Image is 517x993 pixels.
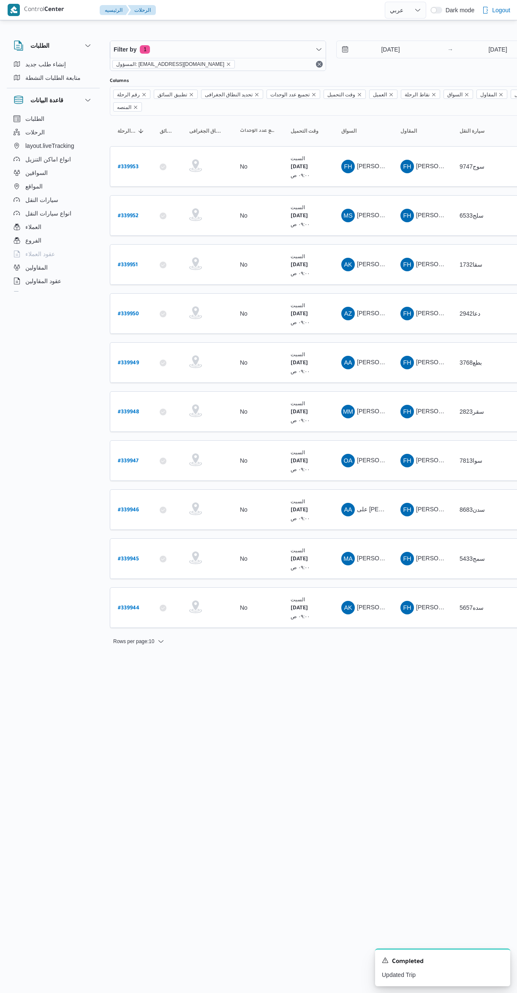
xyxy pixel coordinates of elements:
a: #339945 [118,553,139,565]
span: المقاول [480,90,497,99]
span: العميل [373,90,387,99]
span: المسؤول: mostafa.elrouby@illa.com.eg [112,60,235,68]
span: OA [344,454,353,467]
b: [DATE] [291,557,308,562]
b: [DATE] [291,606,308,611]
span: سقر2823 [460,408,484,415]
iframe: chat widget [8,959,35,985]
small: السبت [291,254,305,259]
b: # 339952 [118,213,139,219]
div: No [240,212,248,219]
a: #339944 [118,602,139,614]
button: Remove السواق from selection in this group [464,92,469,97]
span: الطلبات [25,114,44,124]
button: عقود المقاولين [10,274,96,288]
div: Muhammad Ahmad Shathlai Ahmad [341,552,355,565]
small: ٠٩:٠٠ ص [291,270,310,276]
b: [DATE] [291,164,308,170]
span: FH [403,601,411,614]
button: Remove المنصه from selection in this group [133,105,138,110]
b: [DATE] [291,311,308,317]
button: المقاول [397,124,448,138]
span: FH [403,356,411,369]
div: Omar Alsaid Ahmad Muhammad Alsaid [341,454,355,467]
span: [PERSON_NAME]ه تربو [416,163,479,169]
button: Remove نقاط الرحلة from selection in this group [431,92,436,97]
span: المقاول [400,128,417,134]
small: ٠٩:٠٠ ص [291,172,310,178]
button: سيارات النقل [10,193,96,207]
span: تطبيق السائق [158,90,187,99]
button: Remove وقت التحميل from selection in this group [357,92,362,97]
button: Logout [479,2,514,19]
div: No [240,457,248,464]
span: وقت التحميل [327,90,355,99]
b: # 339953 [118,164,139,170]
div: Ftha Hassan Jlal Abo Alhassan Shrkah Trabo [400,454,414,467]
span: [PERSON_NAME][DATE] [357,604,424,611]
span: تطبيق السائق [160,128,174,134]
span: السواق [341,128,356,134]
span: [PERSON_NAME] [357,163,405,169]
div: Muhammad Sadiq Abadalhada Alshafaa [341,209,355,222]
span: [PERSON_NAME][DATE] [DATE][PERSON_NAME] [357,261,493,267]
b: [DATE] [291,409,308,415]
b: # 339947 [118,458,139,464]
b: # 339951 [118,262,138,268]
button: العملاء [10,220,96,234]
h3: قاعدة البيانات [30,95,63,105]
div: No [240,408,248,415]
span: Logout [492,5,510,15]
span: المقاول [476,90,507,99]
span: FH [403,307,411,320]
div: → [447,46,453,52]
span: [PERSON_NAME] [PERSON_NAME] [357,555,456,562]
span: نقاط الرحلة [405,90,429,99]
button: Remove تطبيق السائق from selection in this group [189,92,194,97]
span: [PERSON_NAME]ه تربو [416,212,479,218]
a: #339946 [118,504,139,516]
input: Press the down key to open a popover containing a calendar. [337,41,433,58]
small: السبت [291,303,305,308]
span: Completed [392,957,424,967]
span: رقم الرحلة [117,90,140,99]
span: [PERSON_NAME] [PERSON_NAME] [357,408,456,415]
button: متابعة الطلبات النشطة [10,71,96,85]
small: ٠٩:٠٠ ص [291,417,310,423]
span: تطبيق السائق [154,90,197,99]
div: Ala Ammar Muhammad Ibrahem [341,503,355,516]
span: [PERSON_NAME] [PERSON_NAME] [357,359,456,366]
span: [PERSON_NAME] [PERSON_NAME] [357,212,456,218]
button: انواع سيارات النقل [10,207,96,220]
a: #339952 [118,210,139,221]
span: Dark mode [442,7,474,14]
span: تجميع عدد الوحدات [267,90,320,99]
div: Ftha Hassan Jlal Abo Alhassan Shrkah Trabo [400,601,414,614]
button: Remove [314,59,324,69]
span: AA [344,356,352,369]
small: ٠٩:٠٠ ص [291,368,310,374]
span: وقت التحميل [324,90,366,99]
div: Ftha Hassan Jlal Abo Alhassan Shrkah Trabo [400,503,414,516]
small: ٠٩:٠٠ ص [291,614,310,619]
span: 1 active filters [140,45,150,54]
a: #339948 [118,406,139,417]
button: الطلبات [14,41,93,51]
span: تحديد النطاق الجغرافى [201,90,264,99]
span: FH [403,503,411,516]
div: No [240,359,248,366]
span: [PERSON_NAME]ه تربو [416,261,479,267]
span: سيارات النقل [25,195,58,205]
button: اجهزة التليفون [10,288,96,301]
small: ٠٩:٠٠ ص [291,319,310,325]
span: AZ [344,307,352,320]
a: #339947 [118,455,139,466]
button: Remove تحديد النطاق الجغرافى from selection in this group [254,92,259,97]
div: Notification [382,956,503,967]
span: سده5657 [460,604,484,611]
small: السبت [291,205,305,210]
span: AK [344,601,352,614]
span: عقود المقاولين [25,276,61,286]
small: السبت [291,155,305,161]
div: Aiamun Zkaraia Ghrib Muhammad [341,307,355,320]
